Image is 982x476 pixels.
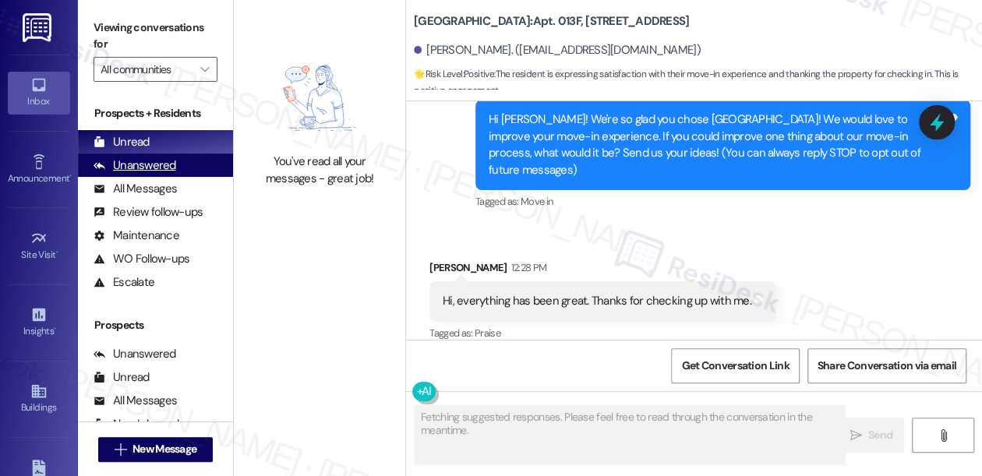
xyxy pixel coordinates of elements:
[23,13,55,42] img: ResiDesk Logo
[8,72,70,114] a: Inbox
[78,317,233,333] div: Prospects
[101,57,193,82] input: All communities
[807,348,966,383] button: Share Conversation via email
[78,105,233,122] div: Prospects + Residents
[94,346,176,362] div: Unanswered
[415,406,845,464] textarea: Fetching suggested responses. Please feel free to read through the conversation in the meantime.
[8,225,70,267] a: Site Visit •
[443,293,751,309] div: Hi, everything has been great. Thanks for checking up with me.
[132,441,196,457] span: New Message
[868,427,892,443] span: Send
[429,322,776,344] div: Tagged as:
[94,369,150,386] div: Unread
[69,171,72,182] span: •
[681,358,789,374] span: Get Conversation Link
[94,274,154,291] div: Escalate
[414,42,701,58] div: [PERSON_NAME]. ([EMAIL_ADDRESS][DOMAIN_NAME])
[671,348,799,383] button: Get Conversation Link
[256,51,383,146] img: empty-state
[475,190,970,213] div: Tagged as:
[94,157,176,174] div: Unanswered
[94,204,203,220] div: Review follow-ups
[507,259,547,276] div: 12:28 PM
[429,259,776,281] div: [PERSON_NAME]
[414,68,494,80] strong: 🌟 Risk Level: Positive
[251,153,388,187] div: You've read all your messages - great job!
[850,429,861,442] i: 
[414,66,982,100] span: : The resident is expressing satisfaction with their move-in experience and thanking the property...
[54,323,56,334] span: •
[937,429,948,442] i: 
[475,326,500,340] span: Praise
[8,301,70,344] a: Insights •
[115,443,126,456] i: 
[94,416,184,432] div: New Inbounds
[94,16,217,57] label: Viewing conversations for
[818,358,956,374] span: Share Conversation via email
[94,227,179,244] div: Maintenance
[98,437,214,462] button: New Message
[94,181,177,197] div: All Messages
[838,418,904,453] button: Send
[94,251,189,267] div: WO Follow-ups
[521,195,553,208] span: Move in
[200,63,209,76] i: 
[489,111,945,178] div: Hi [PERSON_NAME]! We're so glad you chose [GEOGRAPHIC_DATA]! We would love to improve your move-i...
[94,134,150,150] div: Unread
[56,247,58,258] span: •
[94,393,177,409] div: All Messages
[414,13,689,30] b: [GEOGRAPHIC_DATA]: Apt. 013F, [STREET_ADDRESS]
[8,378,70,420] a: Buildings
